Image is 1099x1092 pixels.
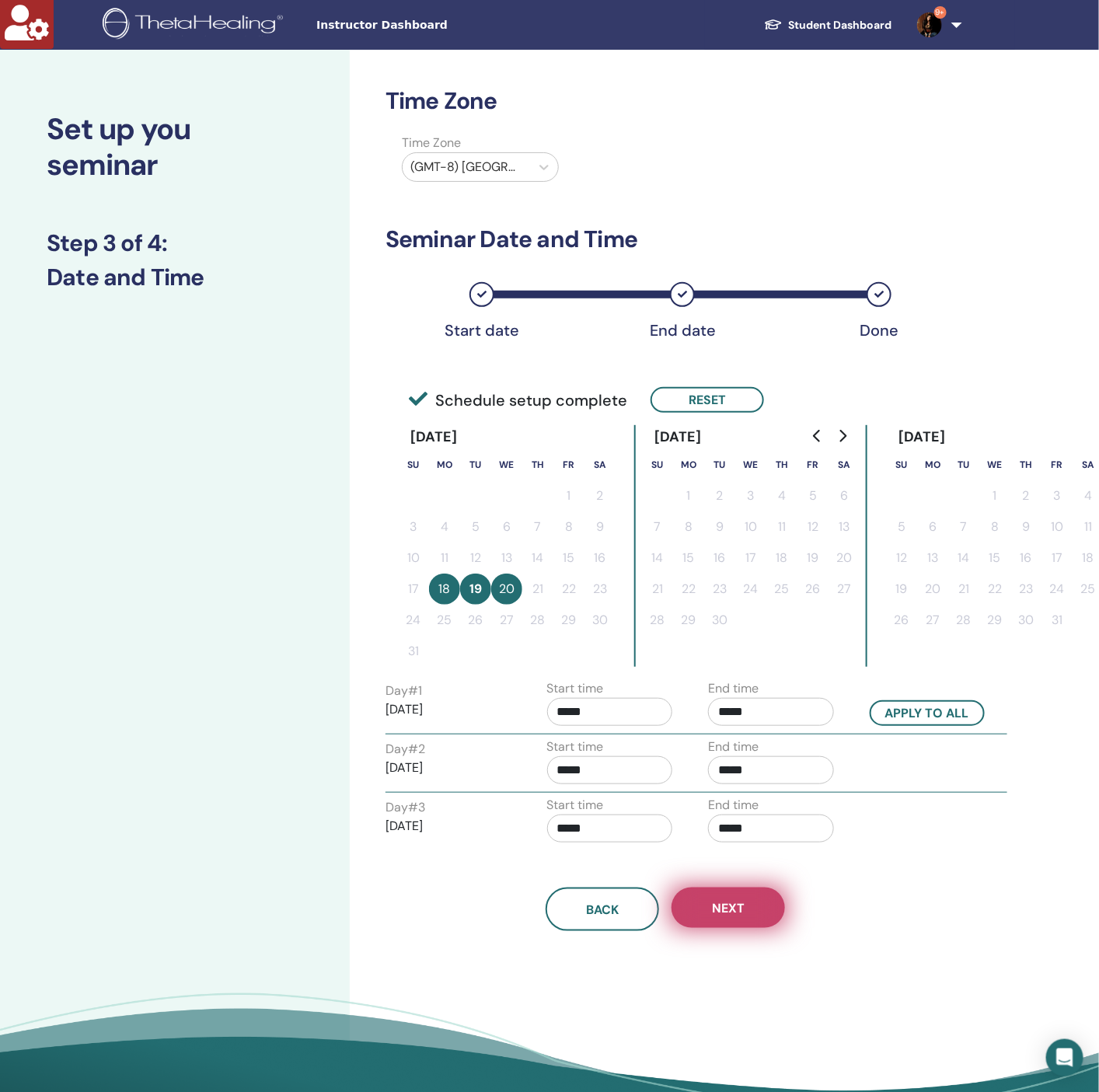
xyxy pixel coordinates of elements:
[764,18,783,31] img: graduation-cap-white.svg
[1010,543,1041,574] button: 16
[47,112,303,183] h2: Set up you seminar
[766,449,797,480] th: Thursday
[829,511,860,543] button: 13
[704,480,735,511] button: 2
[584,480,616,511] button: 2
[429,543,460,574] button: 11
[797,543,829,574] button: 19
[735,543,766,574] button: 17
[642,605,673,636] button: 28
[398,425,470,449] div: [DATE]
[1041,449,1073,480] th: Friday
[1010,605,1041,636] button: 30
[840,321,918,340] div: Done
[917,449,948,480] th: Monday
[386,87,946,115] h3: Time Zone
[979,480,1010,511] button: 1
[886,605,917,636] button: 26
[398,636,429,667] button: 31
[398,574,429,605] button: 17
[886,449,917,480] th: Sunday
[429,605,460,636] button: 25
[553,574,584,605] button: 22
[642,449,673,480] th: Sunday
[766,480,797,511] button: 4
[752,11,905,40] a: Student Dashboard
[886,511,917,543] button: 5
[948,574,979,605] button: 21
[386,759,511,777] p: [DATE]
[522,574,553,605] button: 21
[642,511,673,543] button: 7
[547,679,604,698] label: Start time
[704,449,735,480] th: Tuesday
[797,574,829,605] button: 26
[47,263,303,291] h3: Date and Time
[917,574,948,605] button: 20
[553,480,584,511] button: 1
[979,543,1010,574] button: 15
[1041,543,1073,574] button: 17
[522,543,553,574] button: 14
[829,574,860,605] button: 27
[1010,480,1041,511] button: 2
[491,511,522,543] button: 6
[673,511,704,543] button: 8
[460,511,491,543] button: 5
[398,605,429,636] button: 24
[586,902,619,918] span: Back
[979,605,1010,636] button: 29
[1010,511,1041,543] button: 9
[704,543,735,574] button: 16
[1041,605,1073,636] button: 31
[917,543,948,574] button: 13
[805,420,830,452] button: Go to previous month
[460,605,491,636] button: 26
[584,449,616,480] th: Saturday
[386,700,511,719] p: [DATE]
[316,17,549,33] span: Instructor Dashboard
[704,605,735,636] button: 30
[917,605,948,636] button: 27
[553,605,584,636] button: 29
[460,574,491,605] button: 19
[948,511,979,543] button: 7
[443,321,521,340] div: Start date
[735,574,766,605] button: 24
[673,574,704,605] button: 22
[491,605,522,636] button: 27
[735,480,766,511] button: 3
[1010,574,1041,605] button: 23
[886,543,917,574] button: 12
[673,449,704,480] th: Monday
[979,511,1010,543] button: 8
[522,511,553,543] button: 7
[766,574,797,605] button: 25
[735,449,766,480] th: Wednesday
[673,543,704,574] button: 15
[797,511,829,543] button: 12
[1041,574,1073,605] button: 24
[672,888,785,928] button: Next
[948,449,979,480] th: Tuesday
[584,605,616,636] button: 30
[398,543,429,574] button: 10
[766,543,797,574] button: 18
[1046,1039,1083,1076] div: Open Intercom Messenger
[642,574,673,605] button: 21
[917,511,948,543] button: 6
[398,449,429,480] th: Sunday
[886,574,917,605] button: 19
[797,449,829,480] th: Friday
[584,511,616,543] button: 9
[1041,511,1073,543] button: 10
[546,888,659,931] button: Back
[429,449,460,480] th: Monday
[553,511,584,543] button: 8
[553,543,584,574] button: 15
[386,798,425,817] label: Day # 3
[917,12,942,37] img: default.jpg
[642,425,714,449] div: [DATE]
[797,480,829,511] button: 5
[735,511,766,543] button: 10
